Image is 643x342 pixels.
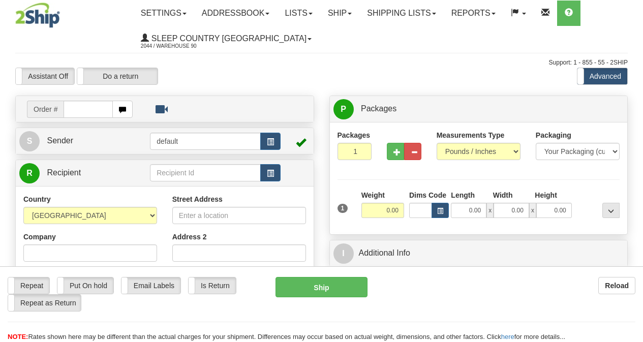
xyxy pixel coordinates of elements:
label: Advanced [577,68,627,84]
label: Repeat [8,277,49,294]
label: Width [493,190,513,200]
label: Email Labels [121,277,180,294]
label: Assistant Off [16,68,74,84]
label: Weight [361,190,385,200]
span: 2044 / Warehouse 90 [141,41,217,51]
a: R Recipient [19,163,136,183]
span: NOTE: [8,333,28,340]
a: Reports [444,1,503,26]
label: Repeat as Return [8,295,81,311]
span: Recipient [47,168,81,177]
button: Ship [275,277,368,297]
span: 1 [338,204,348,213]
label: Packages [338,130,371,140]
span: R [19,163,40,183]
label: Country [23,194,51,204]
span: x [529,203,536,218]
span: P [333,99,354,119]
a: Shipping lists [359,1,443,26]
label: Packaging [536,130,571,140]
label: Height [535,190,557,200]
a: Ship [320,1,359,26]
span: Sleep Country [GEOGRAPHIC_DATA] [149,34,307,43]
a: here [501,333,514,340]
div: Support: 1 - 855 - 55 - 2SHIP [15,58,628,67]
a: Sleep Country [GEOGRAPHIC_DATA] 2044 / Warehouse 90 [133,26,319,51]
input: Sender Id [150,133,261,150]
a: Addressbook [194,1,278,26]
b: Reload [605,282,629,290]
label: Is Return [189,277,236,294]
iframe: chat widget [620,119,642,223]
label: Do a return [77,68,158,84]
input: Recipient Id [150,164,261,181]
label: Put On hold [57,277,113,294]
button: Reload [598,277,635,294]
a: Lists [277,1,320,26]
span: S [19,131,40,151]
label: Company [23,232,56,242]
span: Packages [361,104,396,113]
label: Address 2 [172,232,207,242]
a: IAdditional Info [333,243,624,264]
a: P Packages [333,99,624,119]
label: Street Address [172,194,223,204]
label: Length [451,190,475,200]
label: Measurements Type [437,130,505,140]
span: Sender [47,136,73,145]
div: ... [602,203,620,218]
input: Enter a location [172,207,306,224]
img: logo2044.jpg [15,3,60,28]
a: Settings [133,1,194,26]
label: Dims Code [409,190,446,200]
a: S Sender [19,131,150,151]
span: Order # [27,101,64,118]
span: x [486,203,494,218]
span: I [333,243,354,264]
